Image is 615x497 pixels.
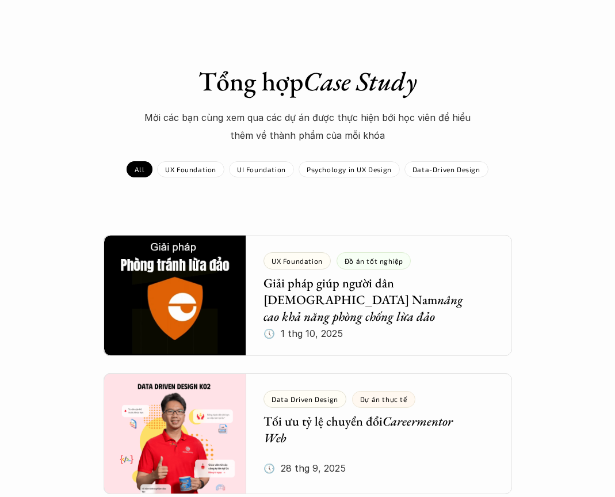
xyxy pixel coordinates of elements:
p: UX Foundation [165,165,216,173]
a: UX FoundationĐồ án tốt nghiệpGiải pháp giúp người dân [DEMOGRAPHIC_DATA] Namnâng cao khả năng phò... [104,235,512,356]
em: Case Study [303,64,417,98]
p: UI Foundation [237,165,286,173]
p: Mời các bạn cùng xem qua các dự án được thực hiện bới học viên để hiểu thêm về thành phẩm của mỗi... [135,109,480,144]
a: UI Foundation [229,161,294,177]
a: Data-Driven Design [404,161,488,177]
p: Psychology in UX Design [307,165,392,173]
p: Data-Driven Design [412,165,480,173]
h1: Tổng hợp [106,66,509,97]
a: Psychology in UX Design [299,161,400,177]
a: UX Foundation [157,161,224,177]
p: All [135,165,144,173]
a: Data Driven DesignDự án thực tếTối ưu tỷ lệ chuyển đổiCareermentor Web🕔 28 thg 9, 2025 [104,373,512,494]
